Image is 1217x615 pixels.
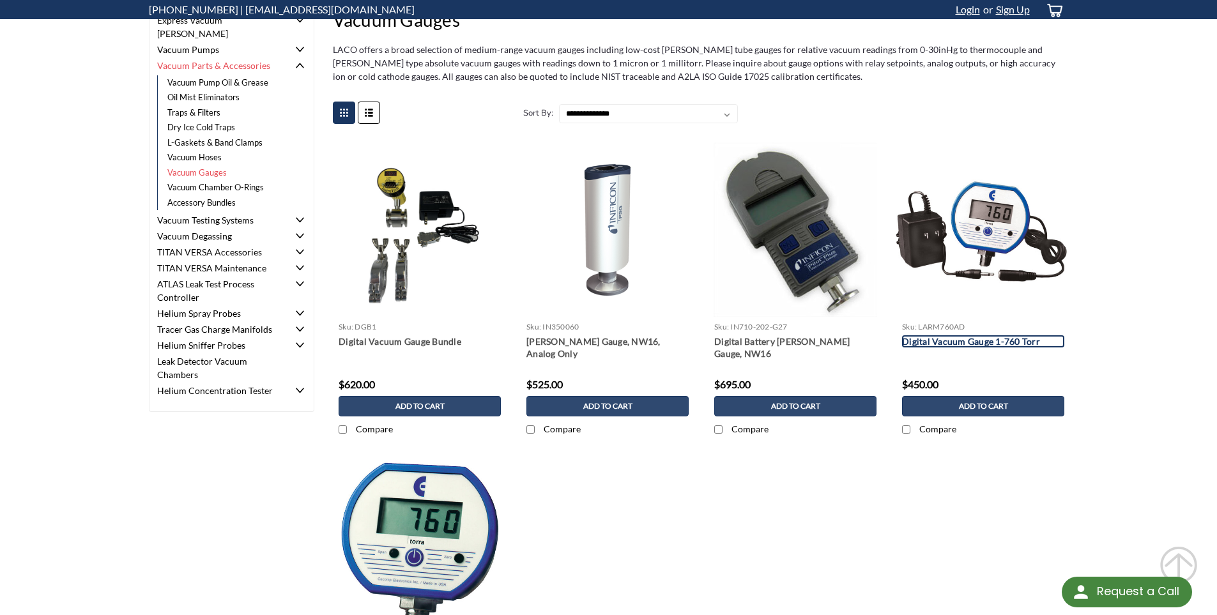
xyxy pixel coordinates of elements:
[526,335,689,360] a: [PERSON_NAME] Gauge, NW16, Analog Only
[731,423,769,434] span: Compare
[149,12,289,42] a: Express Vacuum [PERSON_NAME]
[149,228,289,244] a: Vacuum Degassing
[526,396,689,416] a: Add to Cart
[157,150,297,165] a: Vacuum Hoses
[959,402,1008,411] span: Add to Cart
[157,105,297,121] a: Traps & Filters
[526,322,541,331] span: sku:
[526,425,535,434] input: Compare
[714,322,729,331] span: sku:
[149,276,289,305] a: ATLAS Leak Test Process Controller
[149,337,289,353] a: Helium Sniffer Probes
[339,322,353,331] span: sku:
[902,322,965,331] a: sku: LARM760AD
[149,212,289,228] a: Vacuum Testing Systems
[157,75,297,91] a: Vacuum Pump Oil & Grease
[919,423,956,434] span: Compare
[149,260,289,276] a: TITAN VERSA Maintenance
[771,402,820,411] span: Add to Cart
[520,142,695,317] img: IN350060 -Pirani Gauge, NW16, Analog Only
[157,165,297,181] a: Vacuum Gauges
[149,42,289,57] a: Vacuum Pumps
[526,322,579,331] a: sku: IN350060
[526,378,563,390] span: $525.00
[149,57,289,73] a: Vacuum Parts & Accessories
[395,402,445,411] span: Add to Cart
[149,305,289,321] a: Helium Spray Probes
[730,322,787,331] span: IN710-202-G27
[149,321,289,337] a: Tracer Gas Charge Manifolds
[714,396,876,416] a: Add to Cart
[714,322,788,331] a: sku: IN710-202-G27
[980,3,993,15] span: or
[149,383,289,399] a: Helium Concentration Tester
[339,378,375,390] span: $620.00
[902,335,1064,347] a: Digital Vacuum Gauge 1-760 Torr
[1160,546,1198,584] div: Scroll Back to Top
[157,180,297,195] a: Vacuum Chamber O-Rings
[1071,582,1091,602] img: round button
[902,425,910,434] input: Compare
[333,102,355,124] a: Toggle Grid View
[356,423,393,434] span: Compare
[896,171,1071,287] img: Digital Vacuum Gauge 1-760 Torr
[544,423,581,434] span: Compare
[333,6,1069,33] h1: Vacuum Gauges
[1097,577,1179,606] div: Request a Call
[157,120,297,135] a: Dry Ice Cold Traps
[517,103,554,123] label: Sort By:
[339,335,501,347] a: Digital Vacuum Gauge Bundle
[149,353,289,383] a: Leak Detector Vacuum Chambers
[714,142,877,317] img: IN710-202-G27 - DIGITAL BATTERY PIRANI GAUGE, NW16
[1062,577,1192,607] div: Request a Call
[339,425,347,434] input: Compare
[714,425,723,434] input: Compare
[339,322,376,331] a: sku: DGB1
[358,102,380,124] a: Toggle List View
[918,322,965,331] span: LARM760AD
[714,335,876,360] a: Digital Battery [PERSON_NAME] Gauge, NW16
[333,43,1069,83] p: LACO offers a broad selection of medium-range vacuum gauges including low-cost [PERSON_NAME] tube...
[902,378,938,390] span: $450.00
[902,396,1064,416] a: Add to Cart
[583,402,632,411] span: Add to Cart
[157,135,297,151] a: L-Gaskets & Band Clamps
[902,322,917,331] span: sku:
[149,244,289,260] a: TITAN VERSA Accessories
[1160,546,1198,584] svg: submit
[1036,1,1069,19] a: cart-preview-dropdown
[355,322,376,331] span: DGB1
[339,396,501,416] a: Add to Cart
[157,90,297,105] a: Oil Mist Eliminators
[542,322,579,331] span: IN350060
[354,142,485,317] img: Digital Vacuum Gauge Bundle
[157,195,297,211] a: Accessory Bundles
[714,378,751,390] span: $695.00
